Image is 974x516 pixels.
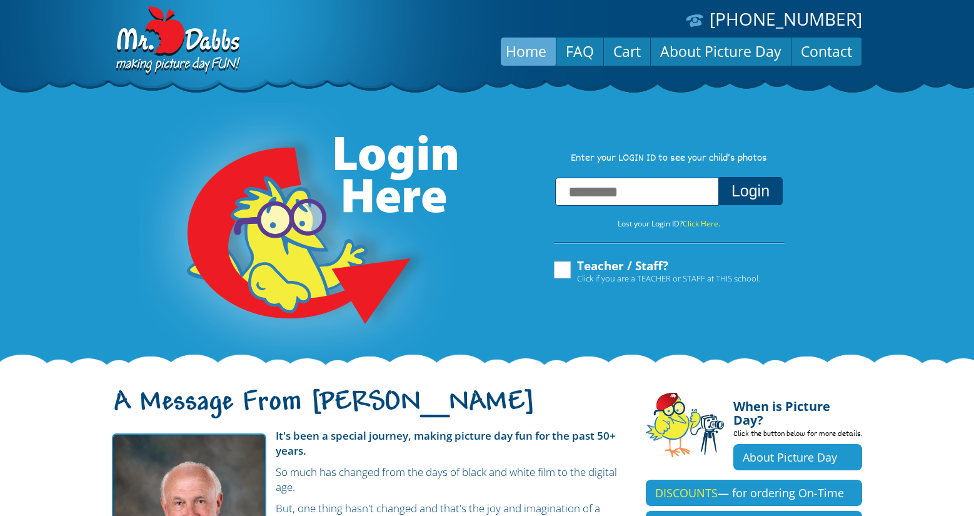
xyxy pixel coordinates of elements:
h4: When is Picture Day? [733,392,862,427]
a: [PHONE_NUMBER] [710,7,862,31]
span: Click if you are a TEACHER or STAFF at THIS school. [577,272,760,285]
a: About Picture Day [733,444,862,470]
img: Login Here [139,103,459,366]
span: DISCOUNTS [655,485,718,500]
a: Contact [791,36,861,66]
button: Login [718,177,783,205]
p: Enter your LOGIN ID to see your child’s photos [541,152,797,166]
h1: A Message From [PERSON_NAME] [112,397,627,423]
p: Lost your Login ID? [541,217,797,231]
img: Dabbs Company [112,6,242,76]
a: DISCOUNTS— for ordering On-Time [646,480,862,506]
a: Home [496,36,556,66]
p: Click the button below for more details. [733,427,862,444]
a: Click Here. [683,218,720,229]
a: FAQ [556,36,603,66]
a: Cart [604,36,650,66]
p: So much has changed from the days of black and white film to the digital age. [112,465,627,495]
a: About Picture Day [651,36,791,66]
strong: It's been a special journey, making picture day fun for the past 50+ years. [276,428,616,458]
label: Teacher / Staff? [552,260,760,283]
